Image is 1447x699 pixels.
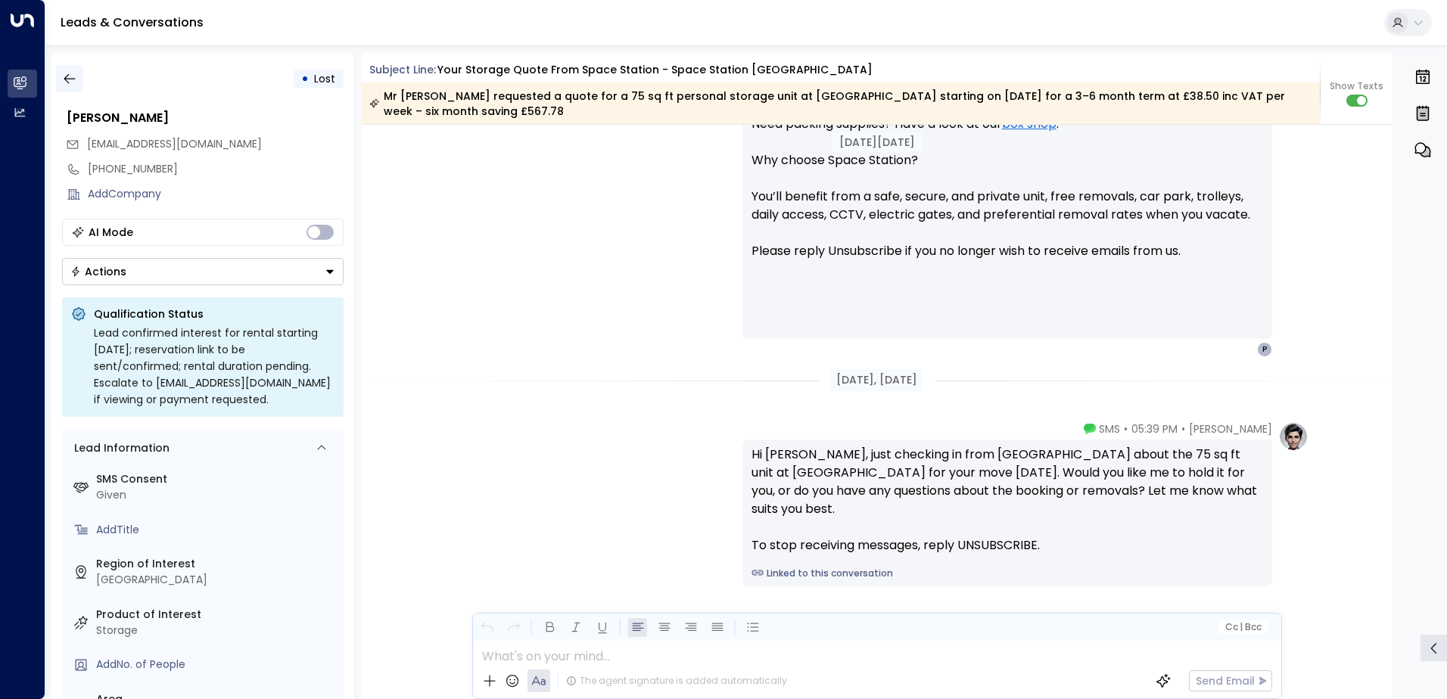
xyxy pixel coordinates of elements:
button: Actions [62,258,344,285]
div: Storage [96,623,338,638]
a: Linked to this conversation [752,567,1263,580]
div: AI Mode [89,225,133,240]
button: Redo [504,618,523,637]
div: [GEOGRAPHIC_DATA] [96,572,338,588]
div: Lead Information [69,440,170,456]
div: Button group with a nested menu [62,258,344,285]
div: [DATE], [DATE] [830,369,923,391]
label: Product of Interest [96,607,338,623]
a: Leads & Conversations [61,14,204,31]
span: • [1124,421,1128,436]
label: SMS Consent [96,471,338,487]
div: AddCompany [88,186,344,202]
div: [PHONE_NUMBER] [88,161,344,177]
img: profile-logo.png [1278,421,1309,452]
div: Mr [PERSON_NAME] requested a quote for a 75 sq ft personal storage unit at [GEOGRAPHIC_DATA] star... [369,89,1312,119]
div: • [301,65,309,92]
div: Lead confirmed interest for rental starting [DATE]; reservation link to be sent/confirmed; rental... [94,325,335,408]
span: 05:39 PM [1131,421,1178,436]
span: Lost [314,71,335,86]
span: Show Texts [1330,79,1383,93]
span: [PERSON_NAME] [1189,421,1272,436]
div: Hi [PERSON_NAME], just checking in from [GEOGRAPHIC_DATA] about the 75 sq ft unit at [GEOGRAPHIC_... [752,446,1263,555]
label: Region of Interest [96,556,338,572]
span: | [1240,622,1243,632]
span: Cc Bcc [1225,622,1261,632]
div: Your storage quote from Space Station - Space Station [GEOGRAPHIC_DATA] [437,62,873,78]
div: P [1257,342,1272,357]
div: [PERSON_NAME] [67,109,344,127]
div: AddNo. of People [96,657,338,673]
div: Actions [70,265,126,278]
button: Cc|Bcc [1218,620,1267,635]
div: AddTitle [96,522,338,538]
span: paulfranklin1950@gmail.com [87,136,262,152]
div: Given [96,487,338,503]
span: SMS [1099,421,1120,436]
span: [EMAIL_ADDRESS][DOMAIN_NAME] [87,136,262,151]
div: [DATE][DATE] [832,132,923,152]
p: Qualification Status [94,306,335,322]
span: • [1181,421,1185,436]
div: The agent signature is added automatically [566,674,787,688]
span: Subject Line: [369,62,436,77]
button: Undo [478,618,496,637]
